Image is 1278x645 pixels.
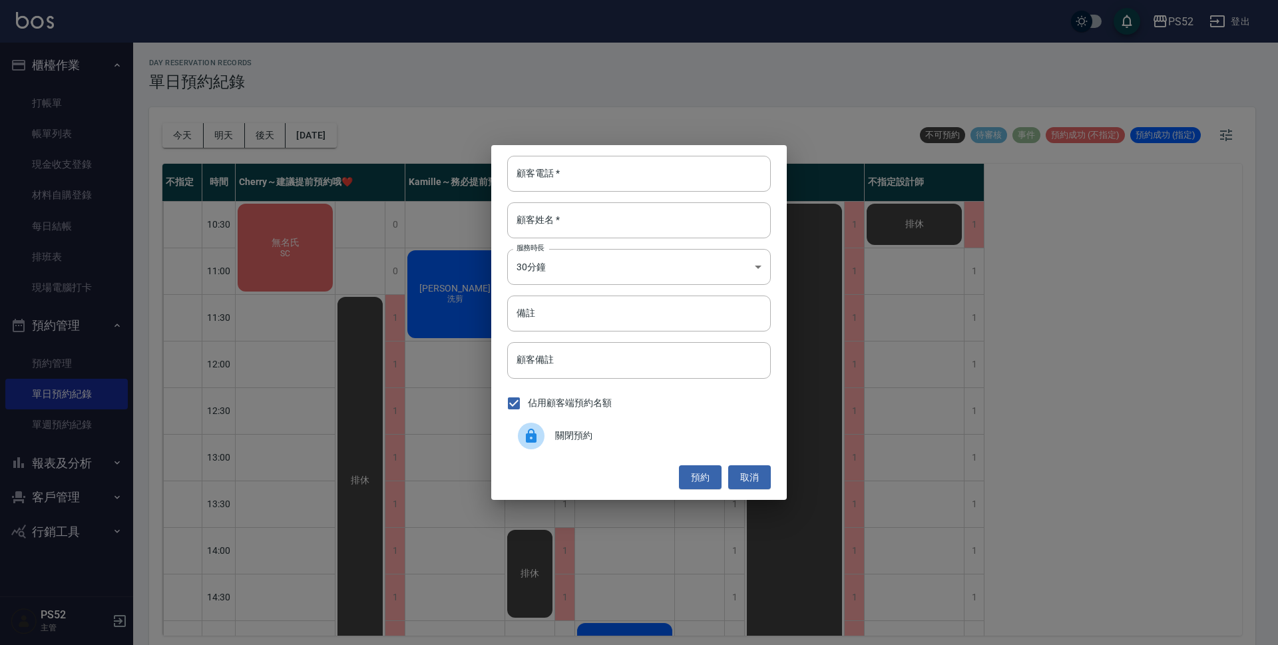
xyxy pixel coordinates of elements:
button: 預約 [679,465,722,490]
span: 佔用顧客端預約名額 [528,396,612,410]
label: 服務時長 [517,243,544,253]
span: 關閉預約 [555,429,760,443]
button: 取消 [728,465,771,490]
div: 30分鐘 [507,249,771,285]
div: 關閉預約 [507,417,771,455]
